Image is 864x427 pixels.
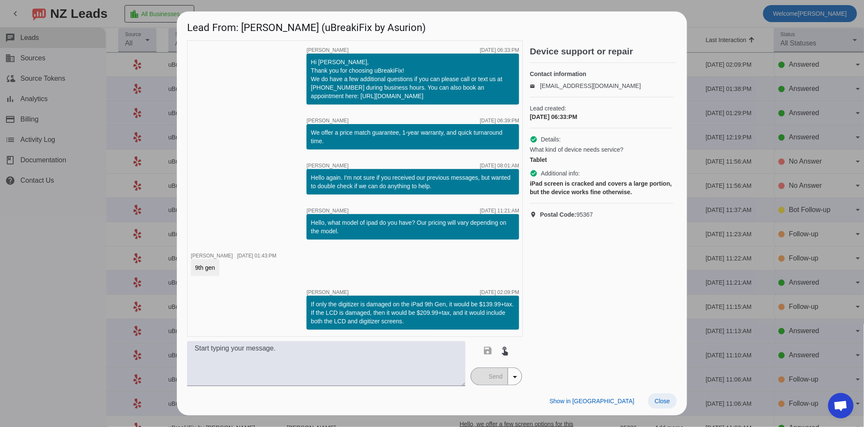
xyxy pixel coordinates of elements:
[307,118,349,123] span: [PERSON_NAME]
[480,208,519,213] div: [DATE] 11:21:AM
[307,290,349,295] span: [PERSON_NAME]
[237,253,276,258] div: [DATE] 01:43:PM
[530,170,537,177] mat-icon: check_circle
[311,173,515,190] div: Hello again. I'm not sure if you received our previous messages, but wanted to double check if we...
[500,345,510,356] mat-icon: touch_app
[480,290,519,295] div: [DATE] 02:09:PM
[480,118,519,123] div: [DATE] 06:39:PM
[311,300,515,325] div: If only the digitizer is damaged on the iPad 9th Gen, it would be $139.99+tax. If the LCD is dama...
[530,136,537,143] mat-icon: check_circle
[480,48,519,53] div: [DATE] 06:33:PM
[648,393,677,409] button: Close
[530,70,674,78] h4: Contact information
[311,58,515,100] div: Hi [PERSON_NAME], Thank you for choosing uBreakiFix! We do have a few additional questions if you...
[543,393,641,409] button: Show in [GEOGRAPHIC_DATA]
[550,398,634,404] span: Show in [GEOGRAPHIC_DATA]
[307,48,349,53] span: [PERSON_NAME]
[541,135,561,144] span: Details:
[540,211,577,218] strong: Postal Code:
[307,208,349,213] span: [PERSON_NAME]
[530,211,540,218] mat-icon: location_on
[530,84,540,88] mat-icon: email
[191,253,233,259] span: [PERSON_NAME]
[195,263,215,272] div: 9th gen
[540,210,593,219] span: 95367
[530,47,677,56] h2: Device support or repair
[530,104,674,113] span: Lead created:
[311,128,515,145] div: We offer a price match guarantee, 1-year warranty, and quick turnaround time.​
[828,393,854,419] div: Open chat
[530,156,674,164] div: Tablet
[311,218,515,235] div: Hello, what model of ipad do you have? Our pricing will vary depending on the model.
[530,113,674,121] div: [DATE] 06:33:PM
[177,11,687,40] h1: Lead From: [PERSON_NAME] (uBreakiFix by Asurion)
[655,398,670,404] span: Close
[480,163,519,168] div: [DATE] 08:01:AM
[540,82,641,89] a: [EMAIL_ADDRESS][DOMAIN_NAME]
[307,163,349,168] span: [PERSON_NAME]
[530,145,623,154] span: What kind of device needs service?
[541,169,580,178] span: Additional info:
[530,179,674,196] div: iPad screen is cracked and covers a large portion, but the device works fine otherwise.
[510,372,520,382] mat-icon: arrow_drop_down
